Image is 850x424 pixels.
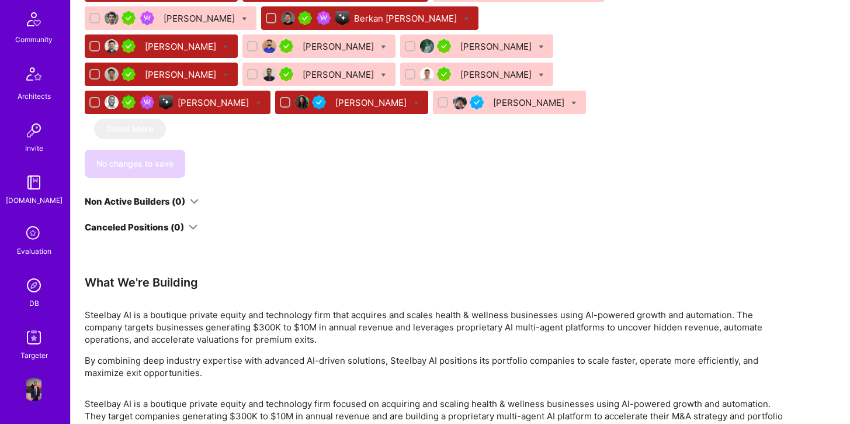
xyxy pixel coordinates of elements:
[317,11,331,25] img: Been on Mission
[159,95,173,109] img: A.I. guild
[460,40,534,53] div: [PERSON_NAME]
[18,90,51,102] div: Architects
[295,95,309,109] img: User Avatar
[22,326,46,349] img: Skill Targeter
[105,39,119,53] img: User Avatar
[23,223,45,245] i: icon SelectionTeam
[20,5,48,33] img: Community
[464,16,469,22] i: Bulk Status Update
[19,378,48,401] a: User Avatar
[414,101,419,106] i: Bulk Status Update
[122,95,136,109] img: A.Teamer in Residence
[17,245,51,257] div: Evaluation
[85,309,786,346] p: Steelbay AI is a boutique private equity and technology firm that acquires and scales health & we...
[281,11,295,25] img: User Avatar
[303,68,376,81] div: [PERSON_NAME]
[22,171,46,194] img: guide book
[178,96,251,109] div: [PERSON_NAME]
[164,12,237,25] div: [PERSON_NAME]
[85,275,786,290] div: What We're Building
[279,39,293,53] img: A.Teamer in Residence
[122,39,136,53] img: A.Teamer in Residence
[381,44,386,50] i: Bulk Status Update
[335,96,409,109] div: [PERSON_NAME]
[571,101,577,106] i: Bulk Status Update
[15,33,53,46] div: Community
[105,11,119,25] img: User Avatar
[105,95,119,109] img: User Avatar
[29,297,39,309] div: DB
[437,67,451,81] img: A.Teamer in Residence
[25,142,43,154] div: Invite
[85,354,786,379] p: By combining deep industry expertise with advanced AI-driven solutions, Steelbay AI positions its...
[470,95,484,109] img: Vetted A.Teamer
[420,67,434,81] img: User Avatar
[22,378,46,401] img: User Avatar
[140,95,154,109] img: Been on Mission
[22,119,46,142] img: Invite
[279,67,293,81] img: A.Teamer in Residence
[105,67,119,81] img: User Avatar
[420,39,434,53] img: User Avatar
[140,11,154,25] img: Been on Mission
[437,39,451,53] img: A.Teamer in Residence
[223,44,228,50] i: Bulk Status Update
[190,197,199,206] i: icon ArrowDown
[303,40,376,53] div: [PERSON_NAME]
[145,68,218,81] div: [PERSON_NAME]
[94,119,166,139] button: Show More
[242,16,247,22] i: Bulk Status Update
[335,11,349,25] img: A.I. guild
[354,12,459,25] div: Berkan [PERSON_NAME]
[20,349,48,361] div: Targeter
[539,73,544,78] i: Bulk Status Update
[145,40,218,53] div: [PERSON_NAME]
[312,95,326,109] img: Vetted A.Teamer
[453,95,467,109] img: User Avatar
[6,194,63,206] div: [DOMAIN_NAME]
[85,195,185,208] div: Non Active Builders (0)
[223,73,228,78] i: Bulk Status Update
[262,39,276,53] img: User Avatar
[122,11,136,25] img: A.Teamer in Residence
[539,44,544,50] i: Bulk Status Update
[256,101,261,106] i: Bulk Status Update
[20,62,48,90] img: Architects
[298,11,312,25] img: A.Teamer in Residence
[85,221,184,233] div: Canceled Positions (0)
[122,67,136,81] img: A.Teamer in Residence
[460,68,534,81] div: [PERSON_NAME]
[189,223,197,232] i: icon ArrowDown
[22,274,46,297] img: Admin Search
[262,67,276,81] img: User Avatar
[381,73,386,78] i: Bulk Status Update
[493,96,567,109] div: [PERSON_NAME]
